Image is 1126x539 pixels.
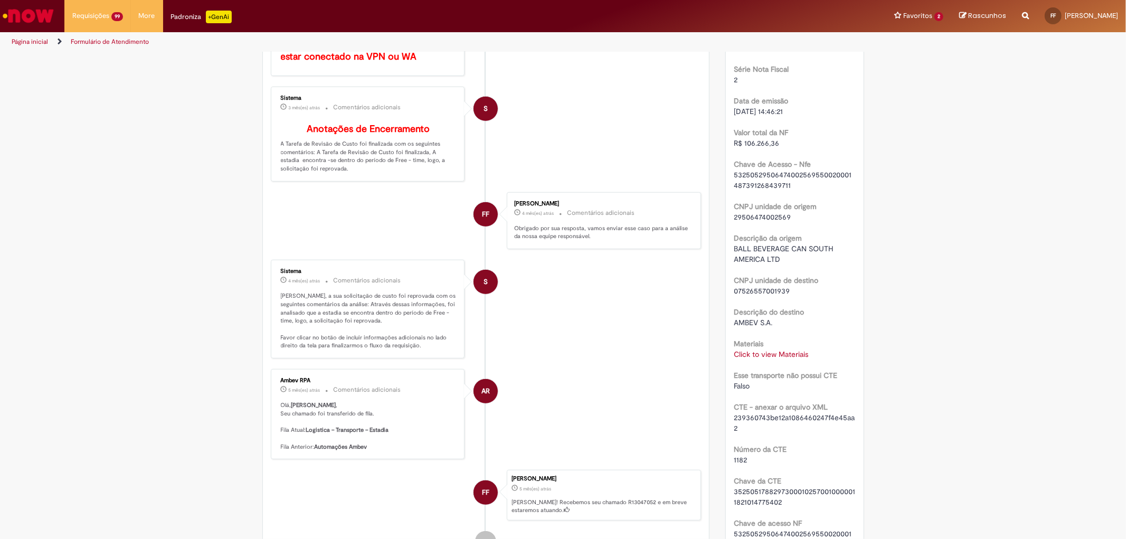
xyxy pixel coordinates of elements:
span: BALL BEVERAGE CAN SOUTH AMERICA LTD [734,244,835,264]
small: Comentários adicionais [334,276,401,285]
div: Fabiana Fonseca [474,202,498,226]
span: 2 [934,12,943,21]
span: 1182 [734,455,747,465]
b: Número da CTE [734,445,787,454]
span: S [484,96,488,121]
div: [PERSON_NAME] [512,476,695,482]
div: System [474,97,498,121]
span: 148739 [734,43,757,53]
b: Descrição do destino [734,307,804,317]
b: Chave de acesso NF [734,518,802,528]
div: Ambev RPA [474,379,498,403]
span: 35250517882973000102570010000011821014775402 [734,487,855,507]
div: Sistema [281,268,457,275]
img: ServiceNow [1,5,55,26]
time: 13/05/2025 17:56:48 [519,486,551,492]
a: Rascunhos [959,11,1006,21]
span: 5 mês(es) atrás [519,486,551,492]
div: Sistema [281,95,457,101]
time: 22/05/2025 15:38:57 [522,210,554,216]
span: Favoritos [903,11,932,21]
div: System [474,270,498,294]
a: Click to view Materiais [734,349,808,359]
b: CNPJ unidade de origem [734,202,817,211]
time: 08/07/2025 09:25:23 [289,105,320,111]
small: Comentários adicionais [334,103,401,112]
b: Logistica – Transporte – Estadia [306,426,389,434]
div: [PERSON_NAME] [514,201,690,207]
span: Requisições [72,11,109,21]
b: Esse transporte não possui CTE [734,371,837,380]
span: FF [482,202,489,227]
div: Padroniza [171,11,232,23]
span: AR [481,379,490,404]
b: Descrição da origem [734,233,802,243]
span: 3 mês(es) atrás [289,105,320,111]
span: 29506474002569 [734,212,791,222]
p: [PERSON_NAME], a sua solicitação de custo foi reprovada com os seguintes comentários da análise: ... [281,292,457,350]
span: FF [1051,12,1056,19]
a: Página inicial [12,37,48,46]
b: CTE - anexar o arquivo XML [734,402,828,412]
a: Formulário de Atendimento [71,37,149,46]
b: Série Nota Fiscal [734,64,789,74]
span: 4 mês(es) atrás [522,210,554,216]
p: +GenAi [206,11,232,23]
span: FF [482,480,489,505]
b: Data de emissão [734,96,788,106]
ul: Trilhas de página [8,32,743,52]
b: Anotações de Encerramento [307,123,430,135]
span: 4 mês(es) atrás [289,278,320,284]
span: 239360743be12a1086460247f4e45aa2 [734,413,855,433]
b: Chave da CTE [734,476,781,486]
span: AMBEV S.A. [734,318,772,327]
span: 2 [734,75,737,84]
b: [PERSON_NAME] [291,401,336,409]
span: 53250529506474002569550020001487391268439711 [734,170,851,190]
time: 22/05/2025 11:12:56 [289,278,320,284]
small: Comentários adicionais [334,385,401,394]
b: Valor total da NF [734,128,788,137]
div: Ambev RPA [281,377,457,384]
p: Obrigado por sua resposta, vamos enviar esse caso para a análise da nossa equipe responsável. [514,224,690,241]
span: [PERSON_NAME] [1065,11,1118,20]
div: Fabiana Fonseca [474,480,498,505]
b: Obs.: Para baixar o arquivo você precisa estar conectado na VPN ou WA [281,40,455,63]
span: More [139,11,155,21]
b: Materiais [734,339,763,348]
span: [DATE] 14:46:21 [734,107,783,116]
p: [PERSON_NAME]! Recebemos seu chamado R13047052 e em breve estaremos atuando. [512,498,695,515]
b: CNPJ unidade de destino [734,276,818,285]
span: Falso [734,381,750,391]
span: S [484,269,488,295]
li: Fabiana Fonseca [271,470,702,521]
p: Olá, , Seu chamado foi transferido de fila. Fila Atual: Fila Anterior: [281,401,457,451]
span: 5 mês(es) atrás [289,387,320,393]
span: R$ 106.266,36 [734,138,779,148]
span: Rascunhos [968,11,1006,21]
span: 99 [111,12,123,21]
small: Comentários adicionais [567,209,635,218]
p: A Tarefa de Revisão de Custo foi finalizada com os seguintes comentários: A Tarefa de Revisão de ... [281,124,457,173]
b: Automações Ambev [315,443,367,451]
b: Chave de Acesso - Nfe [734,159,811,169]
time: 14/05/2025 19:03:01 [289,387,320,393]
span: 07526557001939 [734,286,790,296]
